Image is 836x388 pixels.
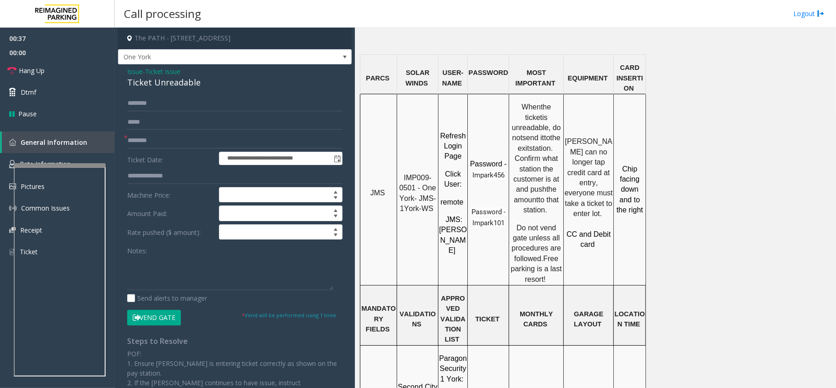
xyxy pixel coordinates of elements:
[512,114,563,142] span: is unreadable, do not
[471,208,507,227] span: Password - Impark101
[439,216,467,254] span: JMS: [PERSON_NAME]
[461,69,464,76] span: -
[442,80,457,87] span: NAM
[145,67,180,76] span: Ticket Issue
[127,293,207,303] label: Send alerts to manager
[18,109,37,119] span: Pause
[127,67,143,76] span: Issue
[9,183,16,189] img: 'icon'
[127,310,181,325] button: Vend Gate
[125,187,217,203] label: Machine Price:
[817,9,825,18] img: logout
[470,160,507,168] span: Password -
[469,69,508,76] span: PASSWORD
[21,87,36,97] span: Dtmf
[125,224,217,240] label: Rate pushed ($ amount):
[20,160,71,168] span: Rate Information
[366,74,389,82] span: PARCS
[525,103,553,121] span: the ticket
[541,255,543,262] span: .
[518,134,562,152] span: the exit
[516,69,555,86] span: MOST IMPORTANT
[523,196,561,214] span: to that station.
[119,2,206,25] h3: Call processing
[512,224,563,262] span: Do not vend gate unless all procedures are followed
[568,74,608,82] span: EQUIPMENT
[127,337,342,346] h4: Steps to Resolve
[567,230,613,248] span: CC and Debit card
[522,103,541,111] span: When
[329,206,342,213] span: Increase value
[443,69,461,76] span: USER
[615,310,645,328] span: LOCATION TIME
[629,85,634,92] span: N
[520,310,555,328] span: MONTHLY CARDS
[329,195,342,202] span: Decrease value
[460,180,461,188] span: :
[444,170,463,188] span: Click User
[472,171,505,179] span: Impark456
[329,188,342,195] span: Increase value
[565,137,615,217] span: [PERSON_NAME] can no longer tap credit card at entry, everyone must take a ticket to enter lot.
[405,69,431,86] span: SOLAR WINDS
[617,165,643,214] span: Chip facing down and to the right
[332,152,342,165] span: Toggle popup
[19,66,45,75] span: Hang Up
[143,67,180,76] span: -
[441,198,464,206] span: remote
[118,50,305,64] span: One York
[9,248,15,256] img: 'icon'
[399,174,438,212] span: IMP009-0501 - One York- JMS-1York-WS
[9,205,17,212] img: 'icon'
[441,295,466,343] span: APPROVED VALIDATION LIST
[458,80,462,87] span: E
[2,131,115,153] a: General Information
[118,28,352,49] h4: The PATH - [STREET_ADDRESS]
[125,205,217,221] label: Amount Paid:
[9,160,15,168] img: 'icon'
[514,185,558,203] span: the amount
[242,312,336,319] small: Vend will be performed using 1 tone
[127,243,147,256] label: Notes:
[617,64,643,92] span: CARD INSERTIO
[329,225,342,232] span: Increase value
[9,139,16,146] img: 'icon'
[329,213,342,221] span: Decrease value
[125,152,217,165] label: Ticket Date:
[361,305,396,333] span: MANDATORY FIELDS
[370,189,385,197] span: JMS
[544,134,550,142] span: to
[574,310,605,328] span: GARAGE LAYOUT
[511,255,564,283] span: Free parking is a last resort!
[522,134,544,142] span: send it
[439,354,469,383] span: Paragon Security 1 York:
[399,310,436,328] span: VALIDATIONS
[440,132,468,160] span: Refresh Login Page
[514,144,561,194] span: station. Confirm what station the customer is at and push
[329,232,342,240] span: Decrease value
[475,315,499,323] span: TICKET
[793,9,825,18] a: Logout
[127,76,342,89] div: Ticket Unreadable
[9,227,16,233] img: 'icon'
[21,138,87,147] span: General Information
